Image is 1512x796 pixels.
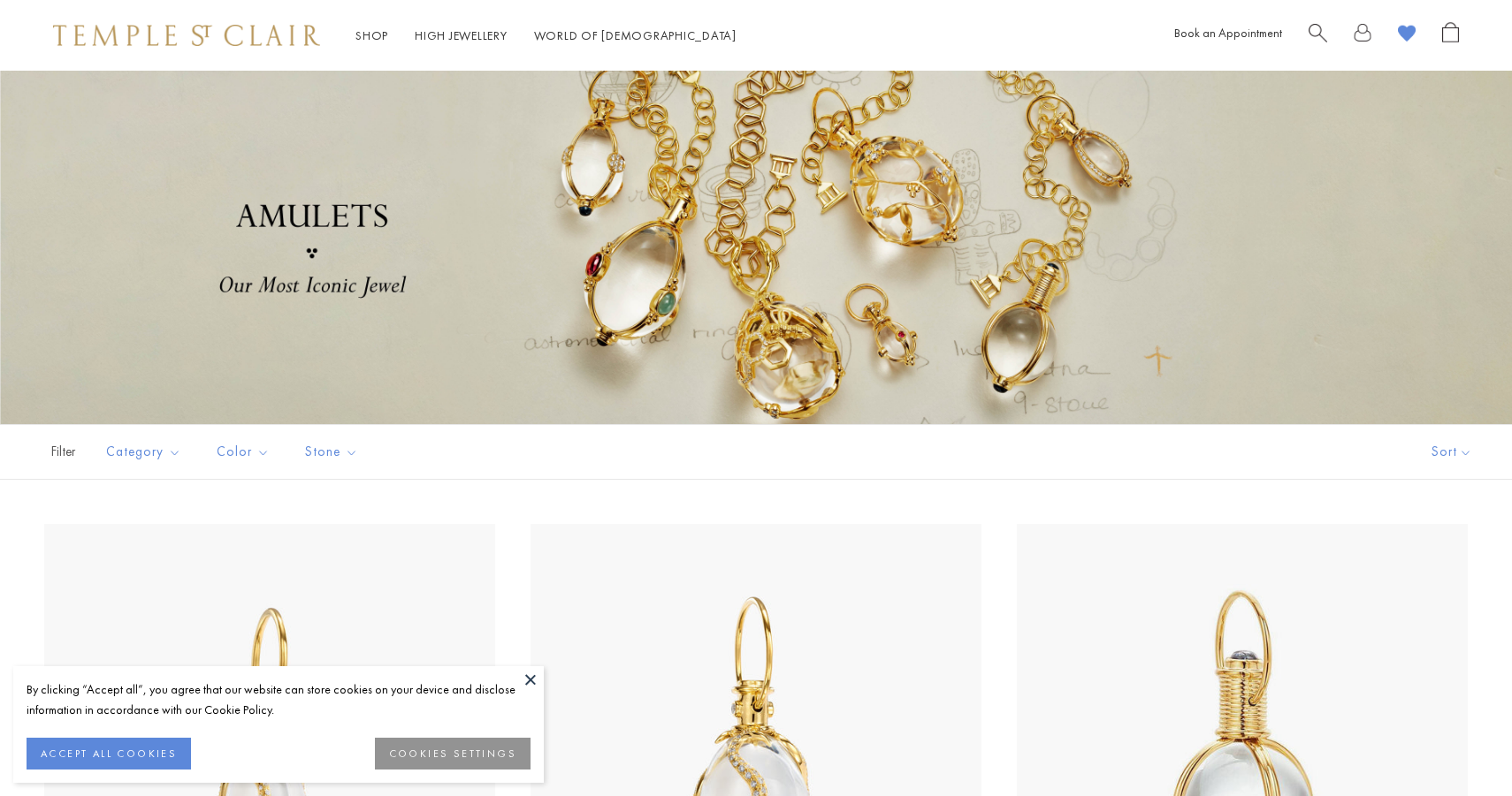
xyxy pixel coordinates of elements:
img: Temple St. Clair [53,25,320,46]
a: View Wishlist [1398,22,1416,49]
a: ShopShop [355,27,388,43]
button: COOKIES SETTINGS [375,738,531,769]
a: High JewelleryHigh Jewellery [415,27,508,43]
span: Stone [296,441,371,463]
button: ACCEPT ALL COOKIES [27,738,191,769]
a: Search [1309,22,1327,49]
span: Color [208,441,283,463]
a: Open Shopping Bag [1442,22,1459,49]
a: World of [DEMOGRAPHIC_DATA]World of [DEMOGRAPHIC_DATA] [534,27,737,43]
span: Category [97,441,195,463]
a: Book an Appointment [1174,25,1282,41]
button: Show sort by [1392,425,1512,479]
iframe: Gorgias live chat messenger [1424,713,1494,778]
button: Color [203,432,283,472]
button: Stone [292,432,371,472]
div: By clicking “Accept all”, you agree that our website can store cookies on your device and disclos... [27,679,531,720]
nav: Main navigation [355,25,737,47]
button: Category [93,432,195,472]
